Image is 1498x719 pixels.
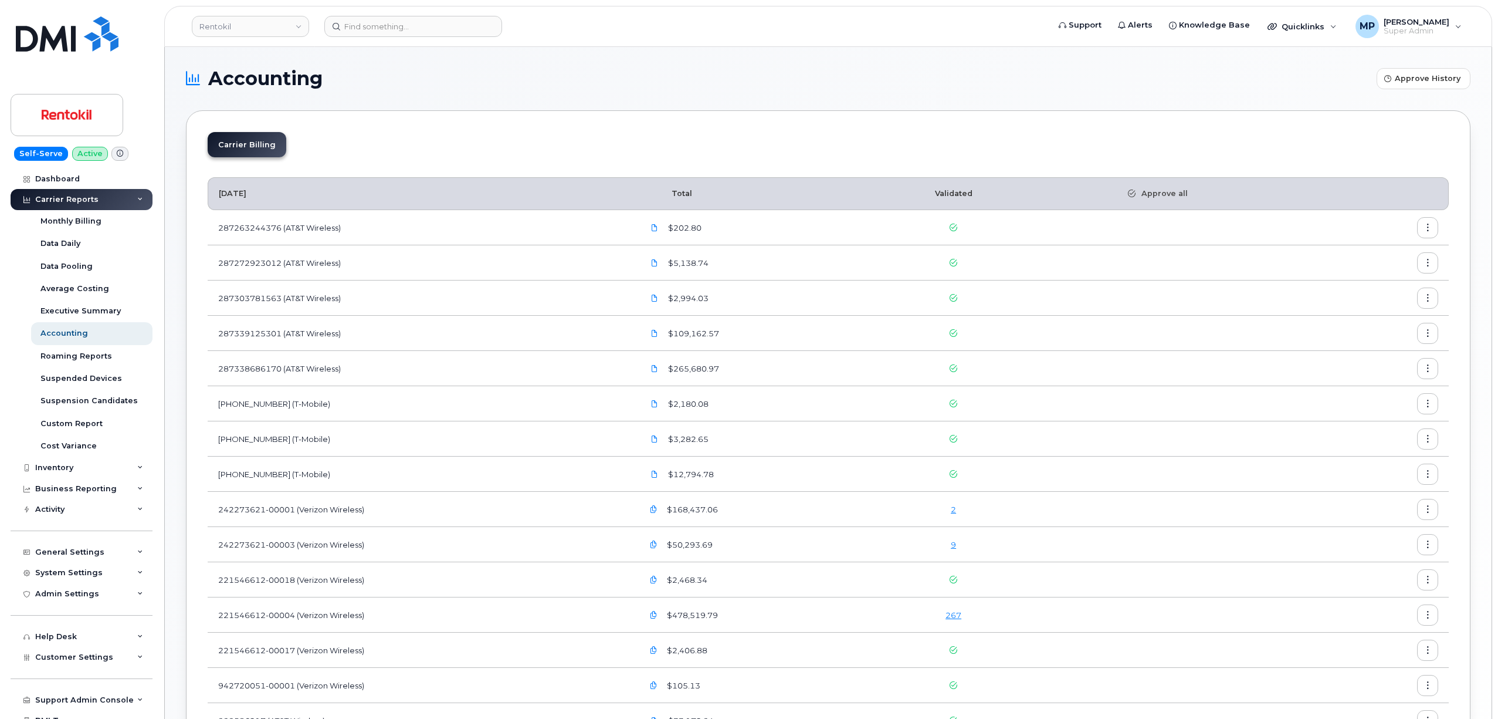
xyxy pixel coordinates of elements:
span: $2,406.88 [665,645,707,656]
td: 287303781563 (AT&T Wireless) [208,281,633,316]
span: Approve all [1136,188,1188,199]
td: 942720051-00001 (Verizon Wireless) [208,668,633,703]
th: [DATE] [208,177,633,210]
span: $12,794.78 [666,469,714,480]
td: 287338686170 (AT&T Wireless) [208,351,633,386]
span: $202.80 [666,222,701,234]
td: 242273621-00001 (Verizon Wireless) [208,492,633,527]
td: [PHONE_NUMBER] (T-Mobile) [208,421,633,457]
span: $105.13 [665,680,700,691]
th: Validated [879,177,1028,210]
td: 287272923012 (AT&T Wireless) [208,245,633,281]
a: RTK.287339125301_20250804_F.pdf [643,323,666,343]
td: 287339125301 (AT&T Wireless) [208,316,633,351]
a: RTK.287338686170_20250804_F.pdf [643,358,666,379]
span: $2,468.34 [665,575,707,586]
span: $109,162.57 [666,328,719,339]
a: RTK.287263244376_20250804_F.pdf [643,217,666,238]
a: Rentokil.957222078.statement-DETAIL-Jul02-Aug012025 (1).pdf [643,393,666,414]
td: [PHONE_NUMBER] (T-Mobile) [208,457,633,492]
span: Approve History [1395,73,1460,84]
td: 287263244376 (AT&T Wireless) [208,210,633,245]
a: RTK.287303781563_20250804_F.pdf [643,288,666,308]
span: $3,282.65 [666,434,709,445]
a: 2 [951,505,956,514]
a: RTK.287272923012_20250804_F.pdf [643,252,666,273]
a: 267 [945,610,961,620]
a: Rentokil.973294793.statement-DETAIL-Jul16-Aug152025 (1).pdf [643,428,666,449]
span: $50,293.69 [665,539,713,551]
iframe: Messenger Launcher [1447,668,1489,710]
button: Approve History [1377,68,1470,89]
span: $2,180.08 [666,399,709,410]
span: Accounting [208,70,323,87]
td: 221546612-00004 (Verizon Wireless) [208,598,633,633]
a: 9 [951,540,956,549]
td: 242273621-00003 (Verizon Wireless) [208,527,633,562]
span: $478,519.79 [665,610,718,621]
td: 221546612-00018 (Verizon Wireless) [208,562,633,598]
span: $168,437.06 [665,504,718,515]
span: Total [643,189,692,198]
a: Rentokil.986308828.statement-DETAIL-Jul02-Aug012025 (1).pdf [643,464,666,484]
span: $2,994.03 [666,293,709,304]
td: 221546612-00017 (Verizon Wireless) [208,633,633,668]
span: $265,680.97 [666,363,719,374]
span: $5,138.74 [666,258,709,269]
td: [PHONE_NUMBER] (T-Mobile) [208,386,633,421]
